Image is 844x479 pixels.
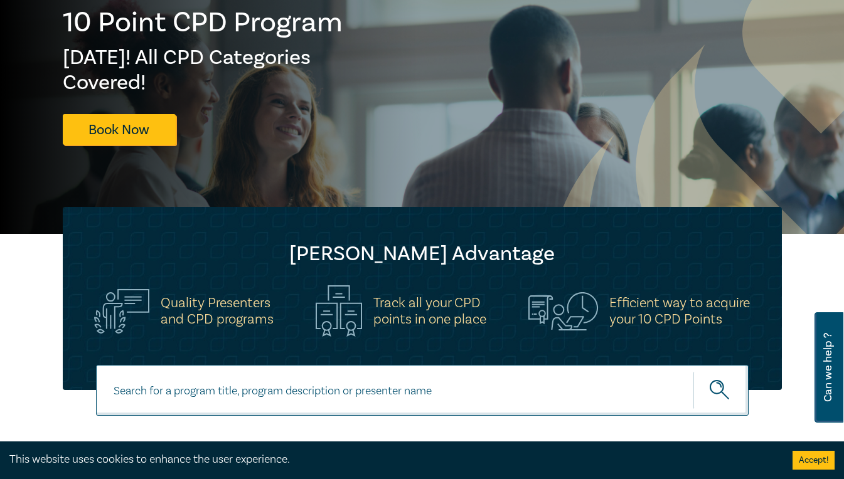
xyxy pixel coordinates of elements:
[63,114,176,145] a: Book Now
[94,289,149,334] img: Quality Presenters<br>and CPD programs
[793,451,835,470] button: Accept cookies
[373,295,486,327] h5: Track all your CPD points in one place
[609,295,750,327] h5: Efficient way to acquire your 10 CPD Points
[528,292,598,330] img: Efficient way to acquire<br>your 10 CPD Points
[88,241,757,266] h2: [PERSON_NAME] Advantage
[9,451,774,468] div: This website uses cookies to enhance the user experience.
[96,365,749,416] input: Search for a program title, program description or presenter name
[63,45,344,95] h2: [DATE]! All CPD Categories Covered!
[316,285,362,337] img: Track all your CPD<br>points in one place
[161,295,274,327] h5: Quality Presenters and CPD programs
[822,320,834,415] span: Can we help ?
[63,6,344,39] h1: 10 Point CPD Program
